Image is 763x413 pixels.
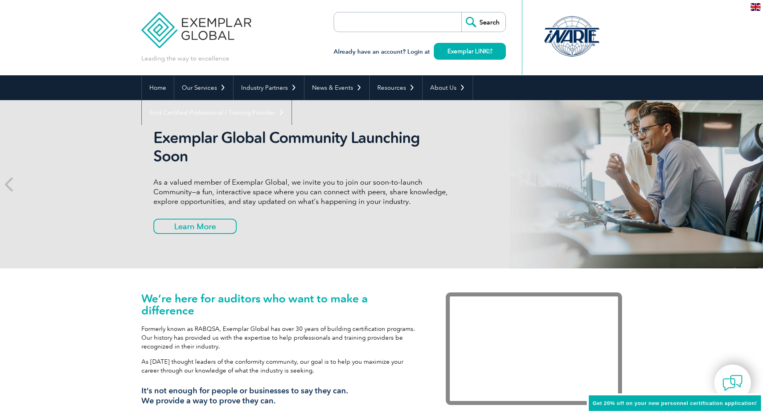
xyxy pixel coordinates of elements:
[142,75,174,100] a: Home
[234,75,304,100] a: Industry Partners
[174,75,233,100] a: Our Services
[423,75,473,100] a: About Us
[751,3,761,11] img: en
[334,47,506,57] h3: Already have an account? Login at
[141,292,422,316] h1: We’re here for auditors who want to make a difference
[593,400,757,406] span: Get 20% off on your new personnel certification application!
[488,49,492,53] img: open_square.png
[142,100,292,125] a: Find Certified Professional / Training Provider
[153,219,237,234] a: Learn More
[141,357,422,375] p: As [DATE] thought leaders of the conformity community, our goal is to help you maximize your care...
[723,373,743,393] img: contact-chat.png
[153,177,454,206] p: As a valued member of Exemplar Global, we invite you to join our soon-to-launch Community—a fun, ...
[461,12,505,32] input: Search
[446,292,622,405] iframe: Exemplar Global: Working together to make a difference
[370,75,422,100] a: Resources
[141,386,422,406] h3: It’s not enough for people or businesses to say they can. We provide a way to prove they can.
[153,129,454,165] h2: Exemplar Global Community Launching Soon
[304,75,369,100] a: News & Events
[141,54,229,63] p: Leading the way to excellence
[141,324,422,351] p: Formerly known as RABQSA, Exemplar Global has over 30 years of building certification programs. O...
[434,43,506,60] a: Exemplar LINK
